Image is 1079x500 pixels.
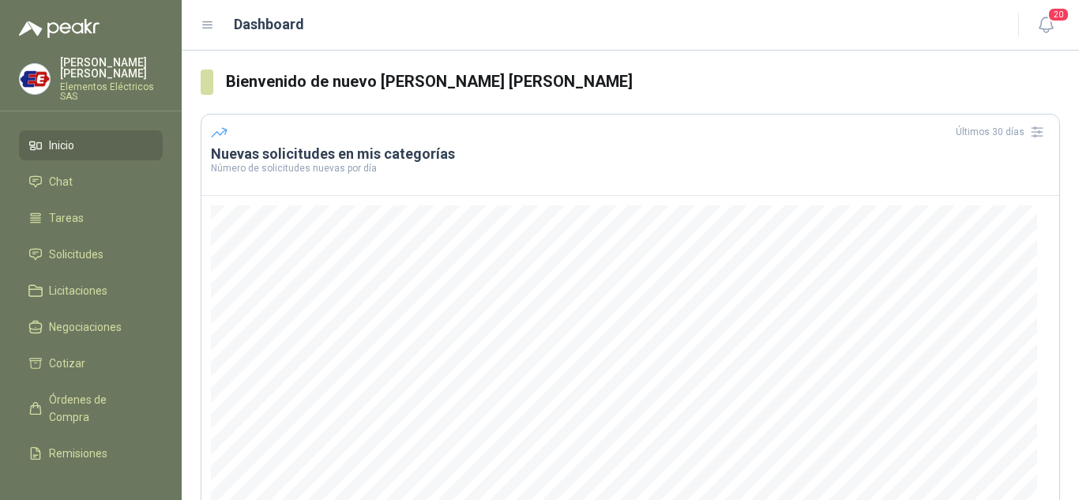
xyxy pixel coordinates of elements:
a: Solicitudes [19,239,163,269]
span: Licitaciones [49,282,107,299]
span: Órdenes de Compra [49,391,148,426]
a: Órdenes de Compra [19,385,163,432]
span: Cotizar [49,355,85,372]
a: Inicio [19,130,163,160]
img: Logo peakr [19,19,100,38]
button: 20 [1032,11,1060,39]
p: Elementos Eléctricos SAS [60,82,163,101]
h3: Nuevas solicitudes en mis categorías [211,145,1050,164]
div: Últimos 30 días [956,119,1050,145]
span: Remisiones [49,445,107,462]
img: Company Logo [20,64,50,94]
span: Negociaciones [49,318,122,336]
span: Inicio [49,137,74,154]
a: Negociaciones [19,312,163,342]
h3: Bienvenido de nuevo [PERSON_NAME] [PERSON_NAME] [226,70,1060,94]
span: Chat [49,173,73,190]
span: 20 [1047,7,1070,22]
span: Solicitudes [49,246,103,263]
p: Número de solicitudes nuevas por día [211,164,1050,173]
h1: Dashboard [234,13,304,36]
a: Tareas [19,203,163,233]
a: Cotizar [19,348,163,378]
a: Chat [19,167,163,197]
a: Licitaciones [19,276,163,306]
span: Tareas [49,209,84,227]
p: [PERSON_NAME] [PERSON_NAME] [60,57,163,79]
a: Remisiones [19,438,163,468]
